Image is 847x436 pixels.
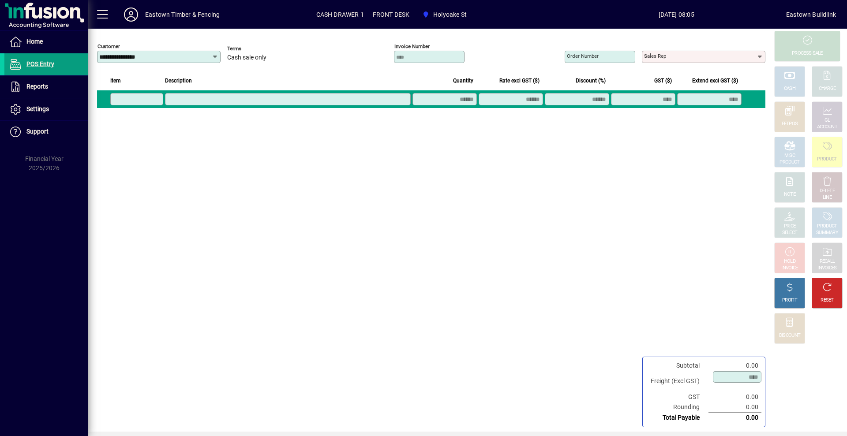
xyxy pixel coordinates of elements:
div: INVOICE [781,265,798,272]
div: LINE [823,194,832,201]
span: Item [110,76,121,86]
span: Reports [26,83,48,90]
span: Support [26,128,49,135]
div: PRODUCT [817,223,837,230]
div: RESET [821,297,834,304]
div: ACCOUNT [817,124,837,130]
span: Description [165,76,192,86]
td: GST [646,392,708,402]
div: EFTPOS [782,121,798,127]
div: PRICE [784,223,796,230]
mat-label: Customer [97,43,120,49]
td: 0.00 [708,361,761,371]
a: Support [4,121,88,143]
a: Home [4,31,88,53]
div: PRODUCT [817,156,837,163]
td: 0.00 [708,392,761,402]
div: HOLD [784,258,795,265]
div: Eastown Timber & Fencing [145,7,220,22]
span: Terms [227,46,280,52]
span: FRONT DESK [373,7,410,22]
a: Settings [4,98,88,120]
mat-label: Invoice number [394,43,430,49]
span: Quantity [453,76,473,86]
button: Profile [117,7,145,22]
div: RECALL [820,258,835,265]
span: [DATE] 08:05 [566,7,786,22]
span: GST ($) [654,76,672,86]
div: DISCOUNT [779,332,800,339]
div: PROFIT [782,297,797,304]
span: Extend excl GST ($) [692,76,738,86]
div: PRODUCT [780,159,799,166]
span: Discount (%) [576,76,606,86]
td: 0.00 [708,413,761,423]
div: GL [825,117,830,124]
div: Eastown Buildlink [786,7,836,22]
div: CASH [784,86,795,92]
span: Holyoake St [433,7,467,22]
span: Home [26,38,43,45]
span: Holyoake St [419,7,470,22]
div: PROCESS SALE [792,50,823,57]
a: Reports [4,76,88,98]
div: SELECT [782,230,798,236]
div: CHARGE [819,86,836,92]
td: 0.00 [708,402,761,413]
mat-label: Sales rep [644,53,666,59]
span: CASH DRAWER 1 [316,7,364,22]
td: Total Payable [646,413,708,423]
td: Subtotal [646,361,708,371]
span: Rate excl GST ($) [499,76,540,86]
div: SUMMARY [816,230,838,236]
span: Cash sale only [227,54,266,61]
td: Rounding [646,402,708,413]
div: MISC [784,153,795,159]
span: POS Entry [26,60,54,67]
span: Settings [26,105,49,112]
div: DELETE [820,188,835,194]
div: INVOICES [817,265,836,272]
div: NOTE [784,191,795,198]
td: Freight (Excl GST) [646,371,708,392]
mat-label: Order number [567,53,599,59]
